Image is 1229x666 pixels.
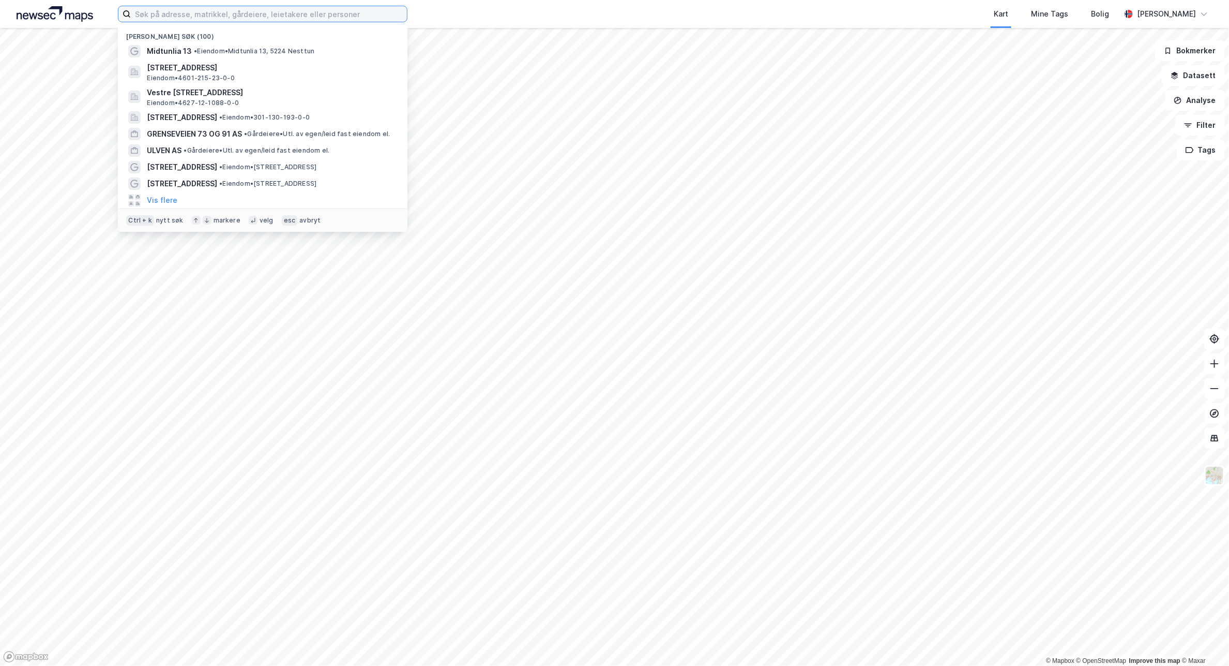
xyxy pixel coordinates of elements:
div: markere [214,216,240,225]
span: Eiendom • 301-130-193-0-0 [219,113,310,122]
div: [PERSON_NAME] søk (100) [118,24,407,43]
span: [STREET_ADDRESS] [147,161,217,173]
span: • [184,146,187,154]
span: Eiendom • Midtunlia 13, 5224 Nesttun [194,47,314,55]
span: Eiendom • 4601-215-23-0-0 [147,74,235,82]
input: Søk på adresse, matrikkel, gårdeiere, leietakere eller personer [131,6,407,22]
div: velg [260,216,274,225]
div: esc [282,215,298,226]
span: GRENSEVEIEN 73 OG 91 AS [147,128,242,140]
span: Gårdeiere • Utl. av egen/leid fast eiendom el. [244,130,390,138]
div: avbryt [299,216,321,225]
div: Kart [994,8,1008,20]
iframe: Chat Widget [1177,616,1229,666]
span: [STREET_ADDRESS] [147,62,395,74]
span: Midtunlia 13 [147,45,192,57]
div: nytt søk [156,216,184,225]
span: Gårdeiere • Utl. av egen/leid fast eiendom el. [184,146,329,155]
span: • [219,113,222,121]
span: • [244,130,247,138]
img: logo.a4113a55bc3d86da70a041830d287a7e.svg [17,6,93,22]
span: [STREET_ADDRESS] [147,177,217,190]
div: Ctrl + k [126,215,154,226]
span: Vestre [STREET_ADDRESS] [147,86,395,99]
span: • [194,47,197,55]
span: [STREET_ADDRESS] [147,111,217,124]
span: • [219,163,222,171]
div: [PERSON_NAME] [1137,8,1196,20]
span: Eiendom • [STREET_ADDRESS] [219,163,316,171]
span: ULVEN AS [147,144,181,157]
span: Eiendom • 4627-12-1088-0-0 [147,99,239,107]
div: Mine Tags [1031,8,1068,20]
button: Vis flere [147,194,177,206]
div: Bolig [1091,8,1109,20]
span: • [219,180,222,187]
span: Eiendom • [STREET_ADDRESS] [219,180,316,188]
